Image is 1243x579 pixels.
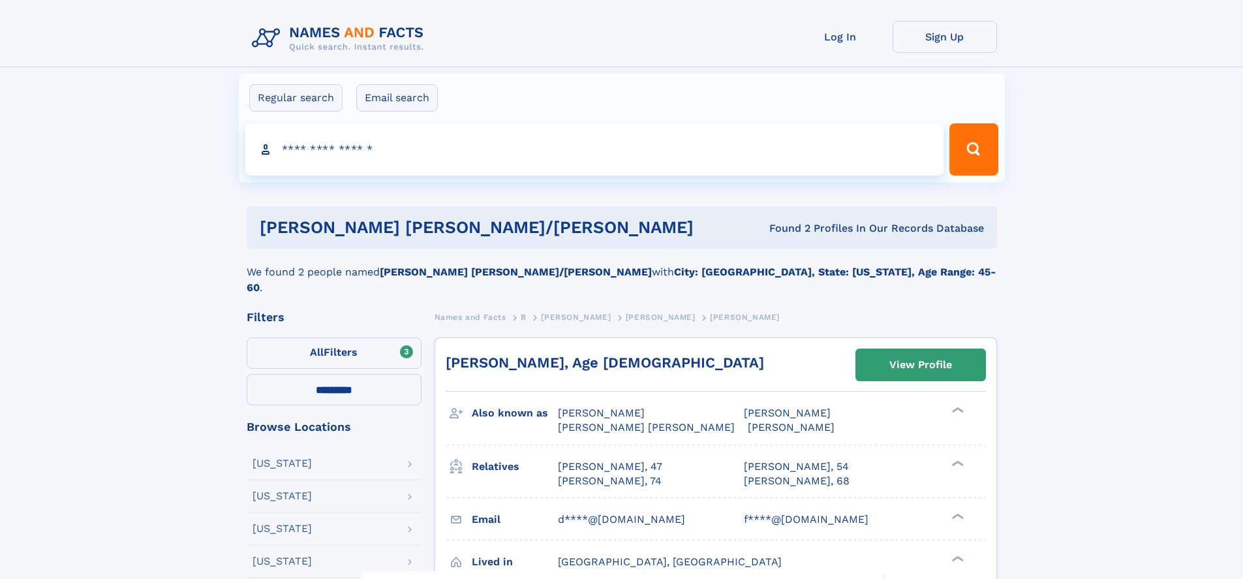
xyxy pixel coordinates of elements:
[893,21,997,53] a: Sign Up
[247,266,996,294] b: City: [GEOGRAPHIC_DATA], State: [US_STATE], Age Range: 45-60
[472,456,558,478] h3: Relatives
[380,266,652,278] b: [PERSON_NAME] [PERSON_NAME]/[PERSON_NAME]
[472,509,558,531] h3: Email
[744,474,850,488] a: [PERSON_NAME], 68
[558,407,645,419] span: [PERSON_NAME]
[856,349,985,381] a: View Profile
[541,309,611,325] a: [PERSON_NAME]
[253,524,312,534] div: [US_STATE]
[558,474,662,488] a: [PERSON_NAME], 74
[310,346,324,358] span: All
[558,556,782,568] span: [GEOGRAPHIC_DATA], [GEOGRAPHIC_DATA]
[253,491,312,501] div: [US_STATE]
[949,512,964,520] div: ❯
[247,421,422,433] div: Browse Locations
[472,402,558,424] h3: Also known as
[472,551,558,573] h3: Lived in
[247,21,435,56] img: Logo Names and Facts
[249,84,343,112] label: Regular search
[247,311,422,323] div: Filters
[253,556,312,567] div: [US_STATE]
[744,407,831,419] span: [PERSON_NAME]
[260,219,731,236] h1: [PERSON_NAME] [PERSON_NAME]/[PERSON_NAME]
[744,460,849,474] a: [PERSON_NAME], 54
[949,554,964,563] div: ❯
[731,221,984,236] div: Found 2 Profiles In Our Records Database
[245,123,944,176] input: search input
[558,421,735,433] span: [PERSON_NAME] [PERSON_NAME]
[710,313,780,322] span: [PERSON_NAME]
[356,84,438,112] label: Email search
[748,421,835,433] span: [PERSON_NAME]
[889,350,952,380] div: View Profile
[558,460,662,474] a: [PERSON_NAME], 47
[949,459,964,467] div: ❯
[446,354,764,371] a: [PERSON_NAME], Age [DEMOGRAPHIC_DATA]
[626,313,696,322] span: [PERSON_NAME]
[247,249,997,296] div: We found 2 people named with .
[521,309,527,325] a: B
[253,458,312,469] div: [US_STATE]
[435,309,506,325] a: Names and Facts
[521,313,527,322] span: B
[541,313,611,322] span: [PERSON_NAME]
[788,21,893,53] a: Log In
[949,406,964,415] div: ❯
[247,337,422,369] label: Filters
[626,309,696,325] a: [PERSON_NAME]
[949,123,998,176] button: Search Button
